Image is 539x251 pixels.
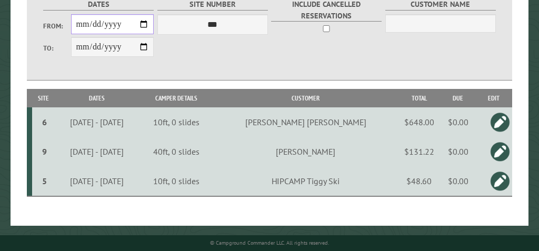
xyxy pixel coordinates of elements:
div: 5 [36,176,53,186]
small: © Campground Commander LLC. All rights reserved. [210,239,329,246]
th: Total [398,89,440,107]
th: Dates [55,89,139,107]
th: Camper Details [139,89,213,107]
td: $0.00 [440,107,475,137]
td: $648.00 [398,107,440,137]
td: 10ft, 0 slides [139,107,213,137]
td: [PERSON_NAME] [213,137,398,166]
td: [PERSON_NAME] [PERSON_NAME] [213,107,398,137]
td: 40ft, 0 slides [139,137,213,166]
td: HIPCAMP Tiggy Ski [213,166,398,196]
div: 6 [36,117,53,127]
div: [DATE] - [DATE] [56,117,138,127]
th: Customer [213,89,398,107]
td: $0.00 [440,166,475,196]
td: $48.60 [398,166,440,196]
div: [DATE] - [DATE] [56,176,138,186]
td: 10ft, 0 slides [139,166,213,196]
th: Due [440,89,475,107]
label: From: [43,21,71,31]
div: 9 [36,146,53,157]
td: $131.22 [398,137,440,166]
td: $0.00 [440,137,475,166]
th: Site [32,89,55,107]
label: To: [43,43,71,53]
div: [DATE] - [DATE] [56,146,138,157]
th: Edit [476,89,512,107]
